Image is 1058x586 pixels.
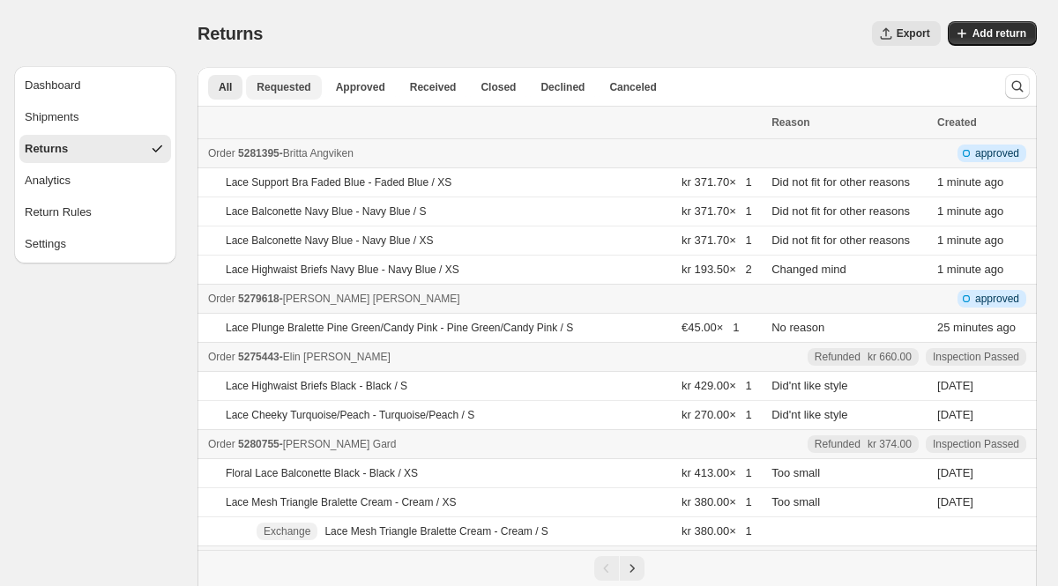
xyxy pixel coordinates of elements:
p: Lace Balconette Navy Blue - Navy Blue / S [226,204,426,219]
span: 5279618 [238,293,279,305]
span: Order [208,147,235,159]
td: Did'nt like style [766,401,932,430]
span: Order [208,293,235,305]
p: Lace Plunge Bralette Pine Green/Candy Pink - Pine Green/Candy Pink / S [226,321,573,335]
td: Too small [766,488,932,517]
span: kr 380.00 × 1 [682,524,752,538]
span: Export [897,26,930,41]
td: Too small [766,459,932,488]
span: kr 371.70 × 1 [682,204,752,218]
button: Return Rules [19,198,171,226]
time: Wednesday, July 30, 2025 at 8:52:36 PM [937,408,973,421]
span: Britta Angviken [283,147,354,159]
p: Lace Support Bra Faded Blue - Faded Blue / XS [226,175,451,189]
span: Requested [257,80,310,94]
p: Floral Lace Balconette Black - Black / XS [226,466,418,480]
span: Approved [336,80,385,94]
span: kr 380.00 × 1 [682,495,752,508]
div: - [208,348,761,366]
td: Changed mind [766,256,932,285]
span: €45.00 × 1 [682,321,739,334]
time: Thursday, August 21, 2025 at 9:51:24 AM [937,321,1016,334]
span: approved [975,292,1019,306]
span: Returns [197,24,263,43]
button: Export [872,21,941,46]
span: All [219,80,232,94]
button: Search and filter results [1005,74,1030,99]
div: Returns [25,140,68,158]
span: kr 429.00 × 1 [682,379,752,392]
time: Tuesday, August 12, 2025 at 8:24:31 AM [937,466,973,479]
span: 5280755 [238,438,279,450]
span: Elin [PERSON_NAME] [283,351,391,363]
p: Lace Balconette Navy Blue - Navy Blue / XS [226,234,433,248]
button: Add return [948,21,1037,46]
td: Did not fit for other reasons [766,168,932,197]
div: Analytics [25,172,71,189]
span: Canceled [609,80,656,94]
span: [PERSON_NAME] Gard [283,438,397,450]
button: Settings [19,230,171,258]
time: Thursday, August 21, 2025 at 10:15:18 AM [937,234,1003,247]
span: kr 270.00 × 1 [682,408,752,421]
p: Lace Mesh Triangle Bralette Cream - Cream / XS [226,495,456,509]
div: Dashboard [25,77,81,94]
td: No reason [766,314,932,343]
span: kr 413.00 × 1 [682,466,752,479]
div: Refunded [815,437,912,451]
span: Declined [540,80,585,94]
nav: Pagination [197,550,1037,586]
td: Did'nt like style [766,372,932,401]
span: kr 371.70 × 1 [682,234,752,247]
p: Lace Mesh Triangle Bralette Cream - Cream / S [324,524,548,538]
time: Thursday, August 21, 2025 at 10:15:18 AM [937,263,1003,276]
span: kr 193.50 × 2 [682,263,752,276]
p: Lace Highwaist Briefs Navy Blue - Navy Blue / XS [226,263,459,277]
time: Wednesday, July 30, 2025 at 8:52:36 PM [937,379,973,392]
span: Exchange [264,524,310,538]
div: Refunded [815,350,912,364]
span: Order [208,438,235,450]
span: Add return [972,26,1026,41]
span: [PERSON_NAME] [PERSON_NAME] [283,293,460,305]
button: Next [620,556,644,581]
div: - [208,435,761,453]
span: Closed [481,80,516,94]
td: Did not fit for other reasons [766,197,932,226]
span: Reason [771,116,809,129]
div: Settings [25,235,66,253]
time: Thursday, August 21, 2025 at 10:15:18 AM [937,175,1003,189]
span: kr 371.70 × 1 [682,175,752,189]
span: 5275443 [238,351,279,363]
div: Shipments [25,108,78,126]
p: Lace Highwaist Briefs Black - Black / S [226,379,407,393]
span: Inspection Passed [933,350,1019,364]
time: Tuesday, August 12, 2025 at 8:24:31 AM [937,495,973,508]
p: Lace Cheeky Turquoise/Peach - Turquoise/Peach / S [226,408,474,422]
div: - [208,290,761,308]
span: approved [975,146,1019,160]
button: Returns [19,135,171,163]
button: Dashboard [19,71,171,100]
span: 5281395 [238,147,279,159]
span: Inspection Passed [933,437,1019,451]
td: Did not fit for other reasons [766,226,932,256]
span: kr 374.00 [868,437,912,451]
span: kr 660.00 [868,350,912,364]
button: Analytics [19,167,171,195]
div: - [208,145,761,162]
span: Created [937,116,977,129]
button: Shipments [19,103,171,131]
div: Return Rules [25,204,92,221]
span: Order [208,351,235,363]
span: Received [410,80,457,94]
time: Thursday, August 21, 2025 at 10:15:18 AM [937,204,1003,218]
